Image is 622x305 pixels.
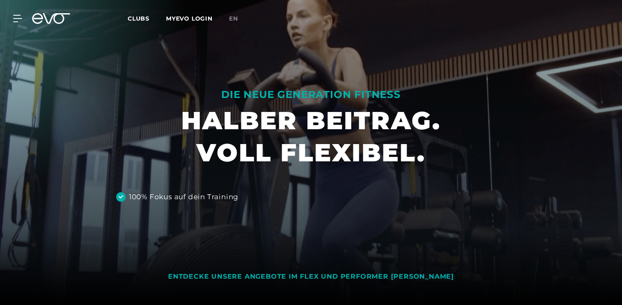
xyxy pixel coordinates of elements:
[229,15,238,22] span: en
[166,15,213,22] a: MYEVO LOGIN
[181,88,441,101] div: DIE NEUE GENERATION FITNESS
[229,14,248,23] a: en
[128,14,166,22] a: Clubs
[128,15,150,22] span: Clubs
[181,105,441,169] h1: HALBER BEITRAG. VOLL FLEXIBEL.
[129,192,239,203] div: 100% Fokus auf dein Training
[168,272,454,281] div: ENTDECKE UNSERE ANGEBOTE IM FLEX UND PERFORMER [PERSON_NAME]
